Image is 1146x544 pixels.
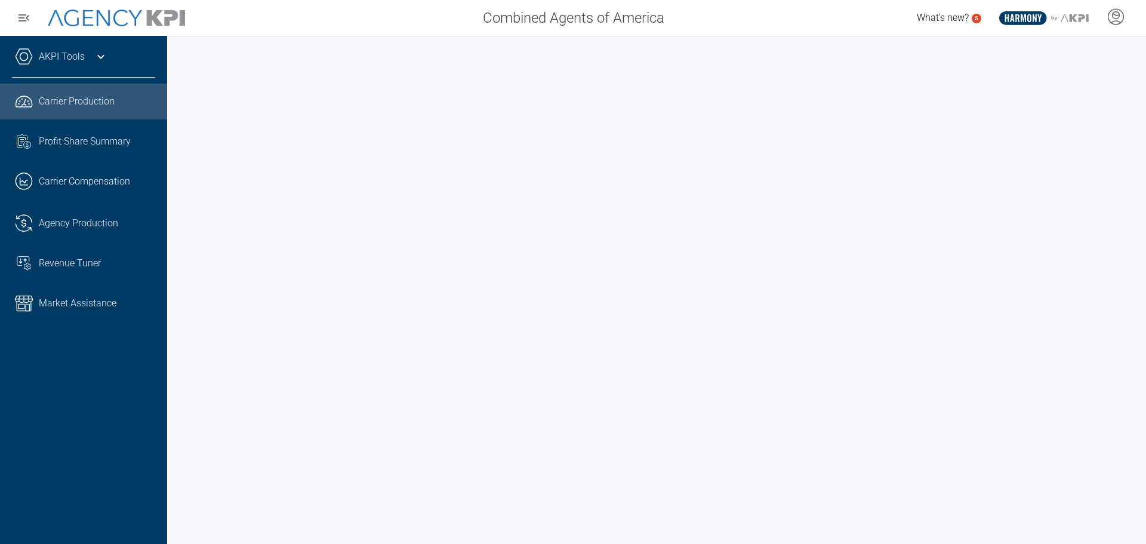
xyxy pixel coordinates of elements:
[917,12,969,23] span: What's new?
[483,7,664,29] span: Combined Agents of America
[972,14,981,23] a: 5
[39,216,118,230] span: Agency Production
[39,134,131,149] span: Profit Share Summary
[975,15,978,21] text: 5
[39,94,115,109] span: Carrier Production
[39,256,101,271] span: Revenue Tuner
[48,10,185,27] img: AgencyKPI
[39,50,85,64] a: AKPI Tools
[39,174,130,189] span: Carrier Compensation
[39,296,116,311] span: Market Assistance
